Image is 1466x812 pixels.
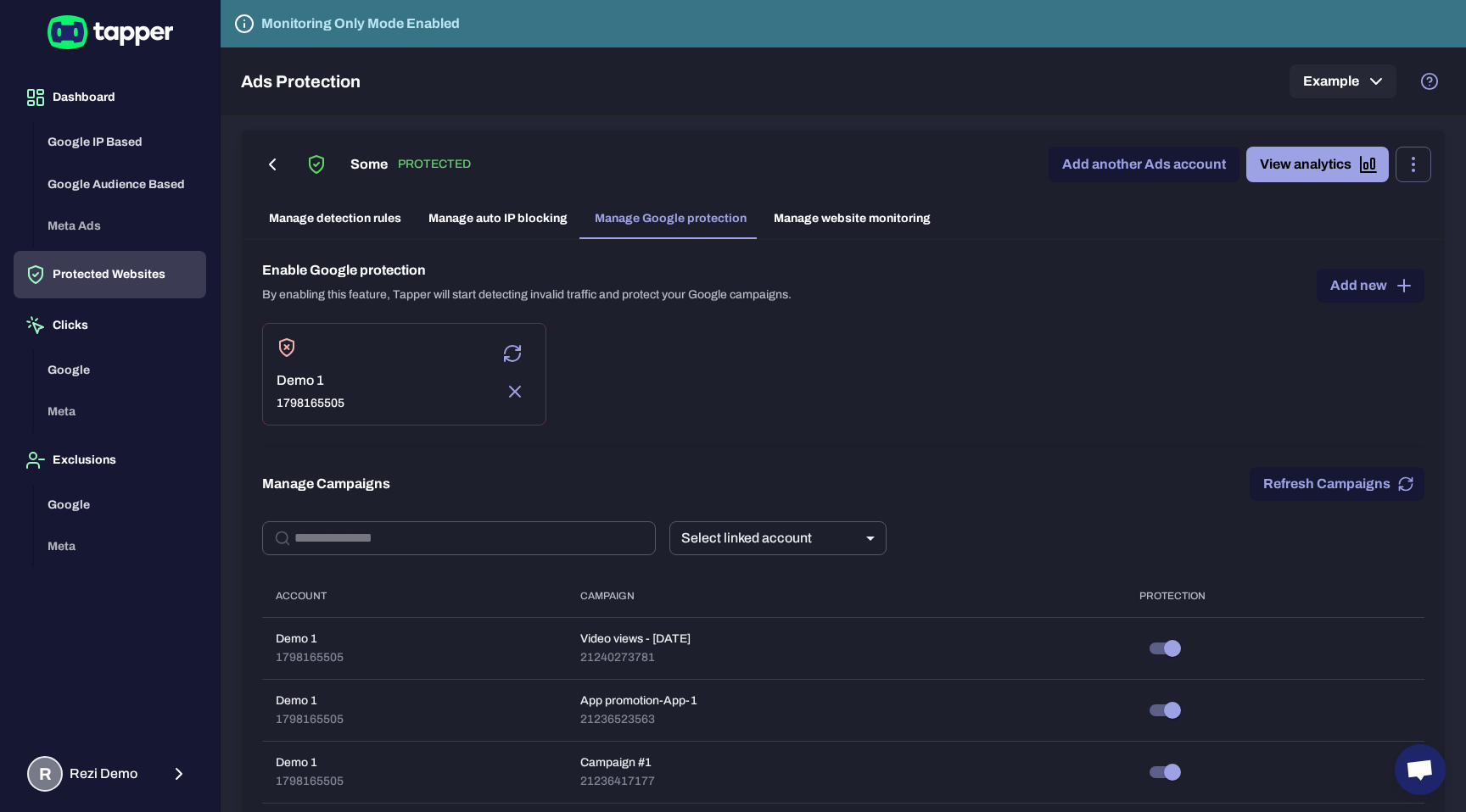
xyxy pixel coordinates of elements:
a: Manage auto IP blocking [415,198,581,239]
svg: Your token is invalid [277,337,297,358]
button: Google [34,484,206,526]
div: R [27,756,63,792]
button: Example [1290,64,1396,98]
a: Add new [1317,269,1424,303]
button: Clicks [14,302,206,349]
button: Dashboard [14,74,206,121]
a: Google [34,496,206,510]
h6: Monitoring Only Mode Enabled [261,14,460,34]
a: Google Audience Based [34,175,206,190]
p: Campaign #1 [580,755,655,770]
button: Exclusions [14,437,206,484]
h5: Ads Protection [241,71,361,92]
h6: Some [350,154,388,175]
a: Manage detection rules [255,198,415,239]
h6: Manage Campaigns [262,474,390,494]
p: App promotion-App-1 [580,693,697,709]
div: Select linked account [669,521,887,555]
div: Open chat [1395,744,1446,795]
th: Protection [1126,576,1424,617]
button: Google IP Based [34,121,206,164]
p: Demo 1 [276,693,344,709]
a: View analytics [1246,147,1389,182]
a: Google IP Based [34,134,206,148]
p: 21236523563 [580,712,697,727]
a: Refresh token [498,339,532,368]
p: Video views - [DATE] [580,631,691,647]
button: Google [34,349,206,392]
button: RRezi Demo [14,749,206,798]
button: Remove account [498,375,532,409]
p: By enabling this feature, Tapper will start detecting invalid traffic and protect your Google cam... [262,287,792,303]
th: Campaign [567,576,1126,617]
p: Demo 1 [276,631,344,647]
p: 1798165505 [276,650,344,665]
a: Exclusions [14,452,206,466]
p: Demo 1 [276,755,344,770]
svg: Tapper is not blocking any fraudulent activity for this domain [234,14,255,34]
p: Demo 1 [277,372,344,389]
a: Protected Websites [14,266,206,281]
a: Add another Ads account [1049,147,1239,182]
button: Refresh Campaigns [1250,467,1424,501]
a: Clicks [14,317,206,331]
p: 21240273781 [580,650,691,665]
th: Account [262,576,567,617]
p: 1798165505 [277,396,344,411]
button: Protected Websites [14,251,206,298]
a: Manage website monitoring [760,198,944,239]
a: Dashboard [14,89,206,103]
a: Manage Google protection [581,198,760,239]
p: 1798165505 [276,774,344,789]
p: 21236417177 [580,774,655,789]
button: Google Audience Based [34,164,206,206]
p: 1798165505 [276,712,344,727]
a: Google [34,361,206,375]
p: PROTECTED [394,155,474,174]
h6: Enable Google protection [262,260,792,281]
span: Rezi Demo [70,765,137,782]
